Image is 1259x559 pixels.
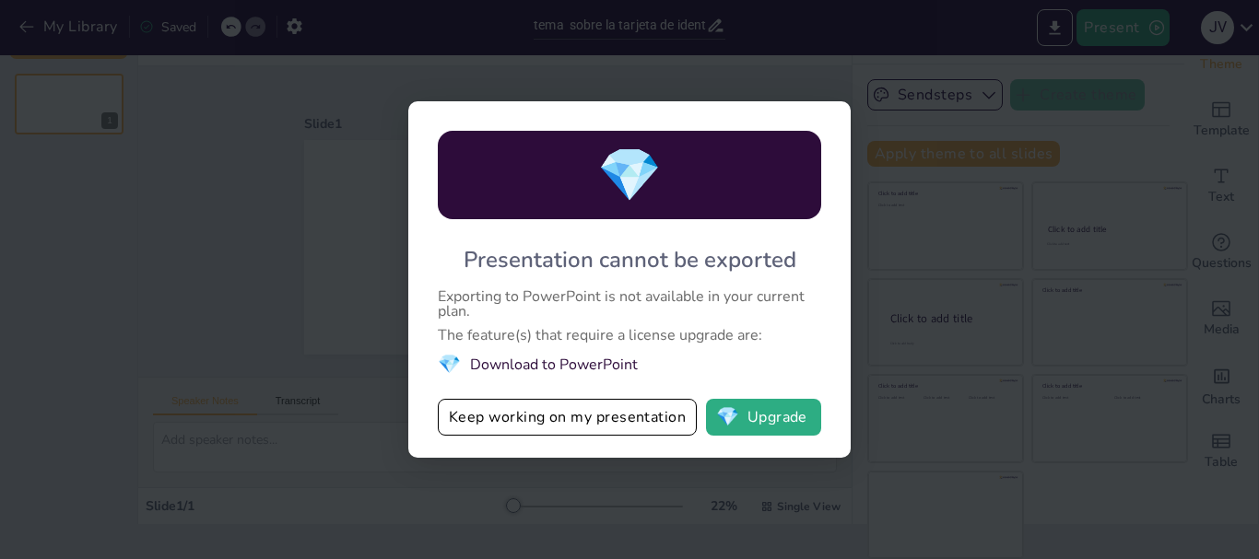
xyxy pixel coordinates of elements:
[716,408,739,426] span: diamond
[464,245,796,274] div: Presentation cannot be exported
[438,352,461,377] span: diamond
[706,399,821,436] button: diamondUpgrade
[438,352,821,377] li: Download to PowerPoint
[438,328,821,343] div: The feature(s) that require a license upgrade are:
[438,399,697,436] button: Keep working on my presentation
[597,140,662,211] span: diamond
[438,289,821,319] div: Exporting to PowerPoint is not available in your current plan.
